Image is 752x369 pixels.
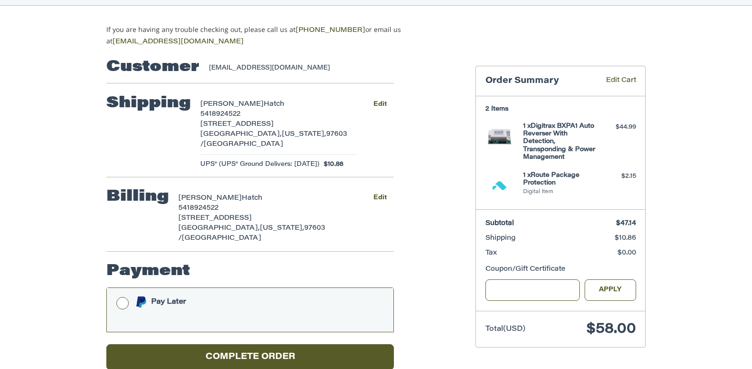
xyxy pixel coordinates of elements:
[485,220,514,227] span: Subtotal
[106,262,190,281] h2: Payment
[151,294,329,310] div: Pay Later
[319,160,344,169] span: $10.86
[200,131,282,138] span: [GEOGRAPHIC_DATA],
[598,123,636,132] div: $44.99
[616,220,636,227] span: $47.14
[485,279,580,301] input: Gift Certificate or Coupon Code
[282,131,326,138] span: [US_STATE],
[204,141,283,148] span: [GEOGRAPHIC_DATA]
[135,311,330,319] iframe: PayPal Message 1
[113,39,244,45] a: [EMAIL_ADDRESS][DOMAIN_NAME]
[485,250,497,256] span: Tax
[106,24,431,47] p: If you are having any trouble checking out, please call us at or email us at
[200,160,319,169] span: UPS® (UPS® Ground Delivers: [DATE])
[366,97,394,111] button: Edit
[106,187,169,206] h2: Billing
[135,296,147,308] img: Pay Later icon
[366,191,394,205] button: Edit
[106,94,191,113] h2: Shipping
[485,265,636,275] div: Coupon/Gift Certificate
[618,250,636,256] span: $0.00
[106,58,199,77] h2: Customer
[585,279,636,301] button: Apply
[178,205,218,212] span: 5418924522
[485,105,636,113] h3: 2 Items
[485,326,525,333] span: Total (USD)
[523,172,596,187] h4: 1 x Route Package Protection
[178,225,260,232] span: [GEOGRAPHIC_DATA],
[523,123,596,161] h4: 1 x Digitrax BXPA1 Auto Reverser With Detection, Transponding & Power Management
[485,76,592,87] h3: Order Summary
[264,101,284,108] span: Hatch
[200,121,274,128] span: [STREET_ADDRESS]
[598,172,636,181] div: $2.15
[178,195,242,202] span: [PERSON_NAME]
[178,225,325,242] span: 97603 /
[178,215,252,222] span: [STREET_ADDRESS]
[296,27,365,34] a: [PHONE_NUMBER]
[200,111,240,118] span: 5418924522
[209,63,385,73] div: [EMAIL_ADDRESS][DOMAIN_NAME]
[200,101,264,108] span: [PERSON_NAME]
[182,235,261,242] span: [GEOGRAPHIC_DATA]
[242,195,262,202] span: Hatch
[485,235,515,242] span: Shipping
[260,225,304,232] span: [US_STATE],
[592,76,636,87] a: Edit Cart
[523,188,596,196] li: Digital Item
[587,322,636,337] span: $58.00
[615,235,636,242] span: $10.86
